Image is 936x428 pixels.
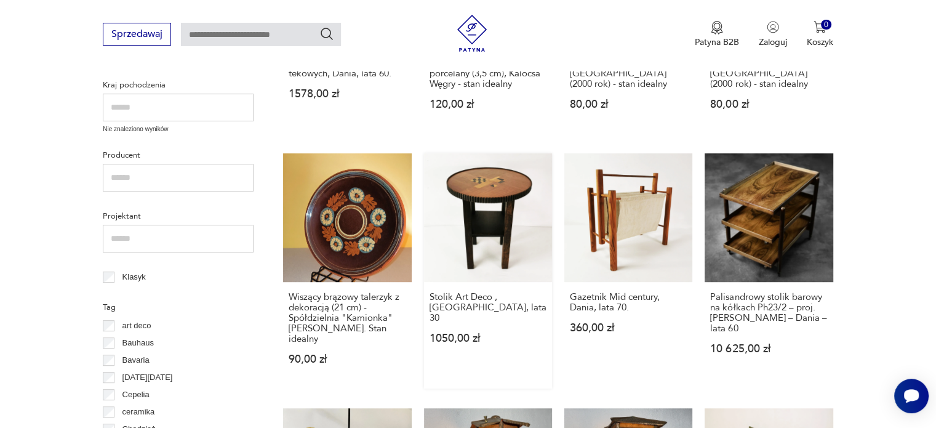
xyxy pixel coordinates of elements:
[122,353,150,367] p: Bavaria
[710,58,827,89] h3: Kubek z XXVII Olimpiady w [GEOGRAPHIC_DATA] (2000 rok) - stan idealny
[759,21,787,48] button: Zaloguj
[103,78,254,92] p: Kraj pochodzenia
[122,371,173,384] p: [DATE][DATE]
[424,153,552,388] a: Stolik Art Deco , Niemcy, lata 30Stolik Art Deco , [GEOGRAPHIC_DATA], lata 301050,00 zł
[454,15,490,52] img: Patyna - sklep z meblami i dekoracjami vintage
[759,36,787,48] p: Zaloguj
[564,153,692,388] a: Gazetnik Mid century, Dania, lata 70.Gazetnik Mid century, Dania, lata 70.360,00 zł
[711,21,723,34] img: Ikona medalu
[710,344,827,354] p: 10 625,00 zł
[570,58,687,89] h3: Kubek z XXVII Olimpiady w [GEOGRAPHIC_DATA] (2000 rok) - stan idealny
[103,148,254,162] p: Producent
[289,292,406,344] h3: Wiszący brązowy talerzyk z dekoracją (21 cm) - Spółdzielnia "Kamionka" [PERSON_NAME]. Stan idealny
[103,209,254,223] p: Projektant
[103,301,254,314] p: Tag
[103,31,171,39] a: Sprzedawaj
[289,354,406,365] p: 90,00 zł
[570,323,687,333] p: 360,00 zł
[710,292,827,334] h3: Palisandrowy stolik barowy na kółkach Ph23/2 – proj. [PERSON_NAME] – Dania – lata 60
[695,21,739,48] button: Patyna B2B
[289,58,406,79] h3: Zestaw 2 wiszących półek tekowych, Dania, lata 60.
[289,89,406,99] p: 1578,00 zł
[122,319,151,333] p: art deco
[710,99,827,110] p: 80,00 zł
[894,379,929,413] iframe: Smartsupp widget button
[705,153,833,388] a: Palisandrowy stolik barowy na kółkach Ph23/2 – proj. Poul Hundevad – Dania – lata 60Palisandrowy ...
[283,153,411,388] a: Wiszący brązowy talerzyk z dekoracją (21 cm) - Spółdzielnia "Kamionka" Łysa Góra. Stan idealnyWis...
[767,21,779,33] img: Ikonka użytkownika
[821,20,831,30] div: 0
[570,99,687,110] p: 80,00 zł
[695,21,739,48] a: Ikona medaluPatyna B2B
[103,124,254,134] p: Nie znaleziono wyników
[122,405,155,419] p: ceramika
[430,333,546,344] p: 1050,00 zł
[570,292,687,313] h3: Gazetnik Mid century, Dania, lata 70.
[695,36,739,48] p: Patyna B2B
[122,270,146,284] p: Klasyk
[319,26,334,41] button: Szukaj
[430,99,546,110] p: 120,00 zł
[814,21,826,33] img: Ikona koszyka
[807,21,833,48] button: 0Koszyk
[807,36,833,48] p: Koszyk
[122,388,150,402] p: Cepelia
[430,292,546,323] h3: Stolik Art Deco , [GEOGRAPHIC_DATA], lata 30
[103,23,171,46] button: Sprzedawaj
[122,336,154,350] p: Bauhaus
[430,58,546,89] h3: 5 małych kieliszków z porcelany (3,5 cm), Kalocsa Węgry - stan idealny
